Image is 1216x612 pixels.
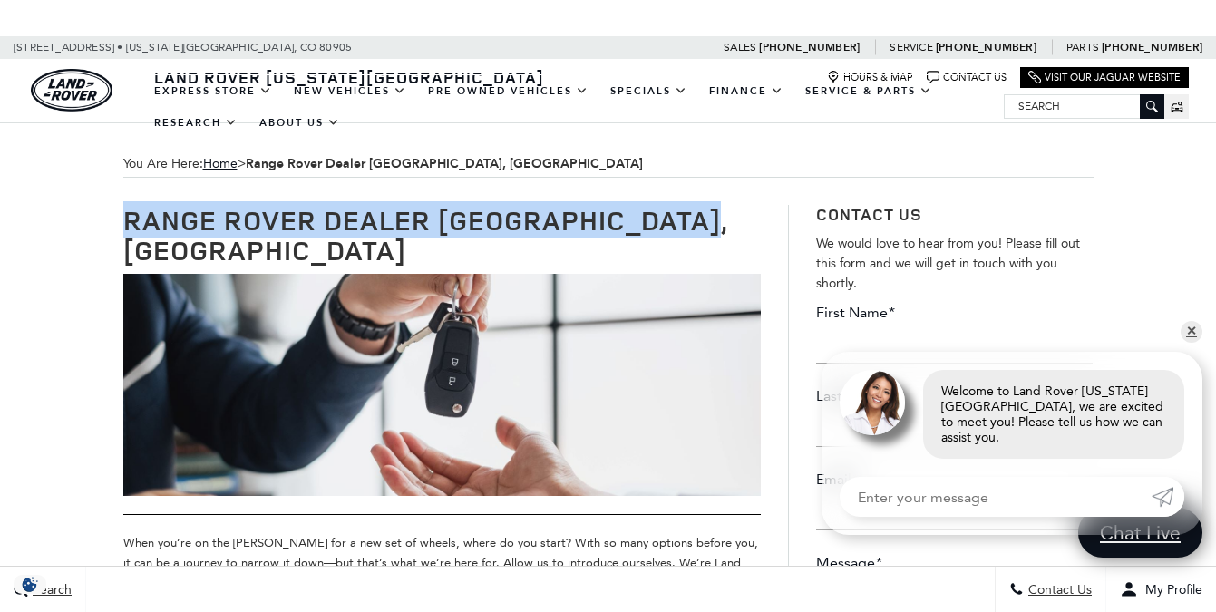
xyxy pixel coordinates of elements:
a: New Vehicles [283,75,417,107]
strong: Range Rover Dealer [GEOGRAPHIC_DATA], [GEOGRAPHIC_DATA] [246,155,643,172]
h1: Range Rover Dealer [GEOGRAPHIC_DATA], [GEOGRAPHIC_DATA] [123,205,761,265]
a: Specials [599,75,698,107]
a: Land Rover [US_STATE][GEOGRAPHIC_DATA] [143,66,555,88]
a: Hours & Map [827,71,913,84]
a: Visit Our Jaguar Website [1028,71,1181,84]
img: Agent profile photo [840,370,905,435]
a: Submit [1152,477,1184,517]
nav: Main Navigation [143,75,1004,139]
section: Click to Open Cookie Consent Modal [9,575,51,594]
a: Pre-Owned Vehicles [417,75,599,107]
span: 80905 [319,36,352,59]
span: We would love to hear from you! Please fill out this form and we will get in touch with you shortly. [816,236,1080,291]
a: Home [203,156,238,171]
span: Land Rover [US_STATE][GEOGRAPHIC_DATA] [154,66,544,88]
h3: Contact Us [816,205,1094,225]
a: [PHONE_NUMBER] [936,40,1036,54]
span: My Profile [1138,582,1202,597]
img: Opt-Out Icon [9,575,51,594]
a: About Us [248,107,351,139]
a: [STREET_ADDRESS] • [US_STATE][GEOGRAPHIC_DATA], CO 80905 [14,41,352,53]
img: Land Rover [31,69,112,112]
span: > [203,156,643,171]
a: Contact Us [927,71,1007,84]
label: Email [816,470,859,490]
label: Last Name [816,386,892,406]
a: [PHONE_NUMBER] [1102,40,1202,54]
span: Sales [724,41,756,53]
span: You Are Here: [123,151,1094,178]
label: First Name [816,303,895,323]
button: Open user profile menu [1106,567,1216,612]
span: Service [890,41,932,53]
a: land-rover [31,69,112,112]
img: Used Car Dealer Near You [123,274,761,496]
a: [PHONE_NUMBER] [759,40,860,54]
span: Contact Us [1024,582,1092,597]
input: Enter your message [840,477,1152,517]
span: Parts [1066,41,1099,53]
div: Breadcrumbs [123,151,1094,178]
a: EXPRESS STORE [143,75,283,107]
a: Finance [698,75,794,107]
a: Service & Parts [794,75,943,107]
span: [US_STATE][GEOGRAPHIC_DATA], [126,36,297,59]
span: [STREET_ADDRESS] • [14,36,123,59]
input: Search [1005,95,1163,117]
a: Research [143,107,248,139]
label: Message [816,553,882,573]
div: Welcome to Land Rover [US_STATE][GEOGRAPHIC_DATA], we are excited to meet you! Please tell us how... [923,370,1184,459]
span: CO [300,36,316,59]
